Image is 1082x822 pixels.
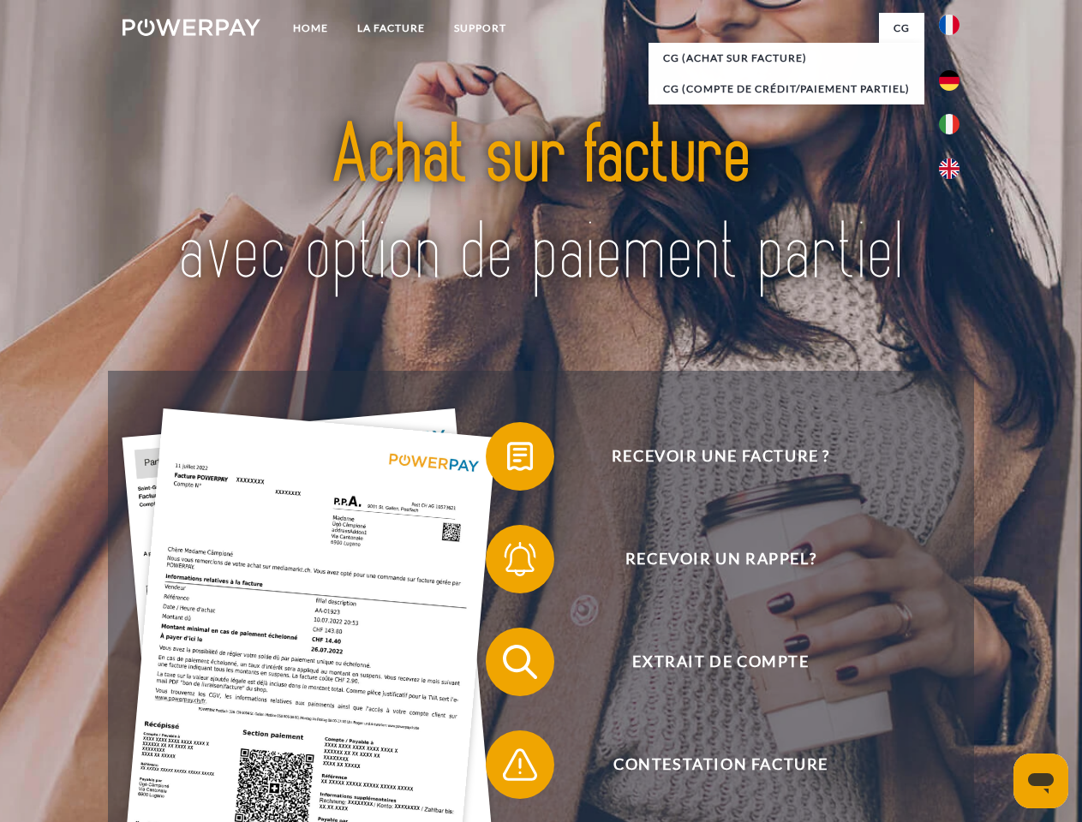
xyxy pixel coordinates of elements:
[499,743,541,786] img: qb_warning.svg
[649,43,924,74] a: CG (achat sur facture)
[486,730,931,799] button: Contestation Facture
[511,628,930,696] span: Extrait de compte
[499,640,541,683] img: qb_search.svg
[939,114,959,134] img: it
[879,13,924,44] a: CG
[499,435,541,478] img: qb_bill.svg
[486,628,931,696] button: Extrait de compte
[1013,753,1068,808] iframe: Bouton de lancement de la fenêtre de messagerie
[278,13,343,44] a: Home
[343,13,439,44] a: LA FACTURE
[499,538,541,581] img: qb_bell.svg
[486,422,931,491] button: Recevoir une facture ?
[939,158,959,179] img: en
[511,422,930,491] span: Recevoir une facture ?
[939,70,959,91] img: de
[164,82,918,328] img: title-powerpay_fr.svg
[486,525,931,593] button: Recevoir un rappel?
[511,525,930,593] span: Recevoir un rappel?
[649,74,924,104] a: CG (Compte de crédit/paiement partiel)
[939,15,959,35] img: fr
[123,19,260,36] img: logo-powerpay-white.svg
[511,730,930,799] span: Contestation Facture
[439,13,521,44] a: Support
